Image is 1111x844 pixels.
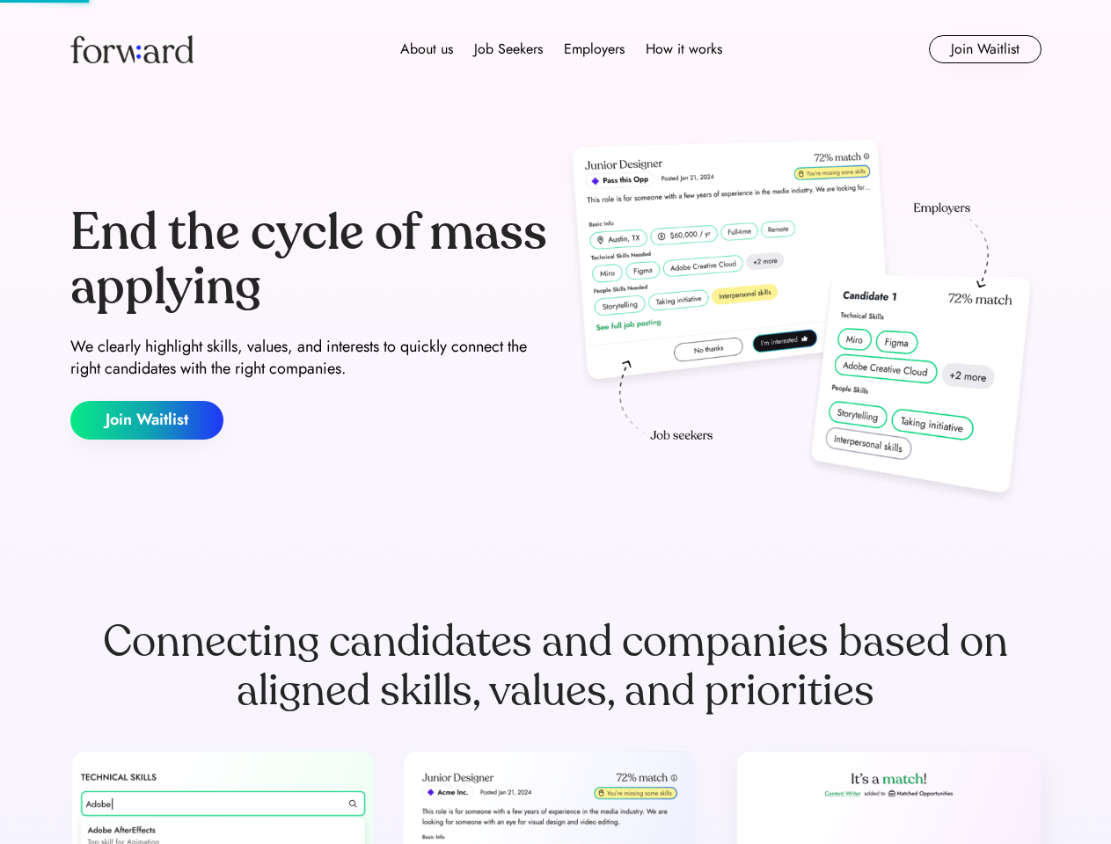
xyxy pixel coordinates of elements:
div: Employers [564,39,625,60]
img: Forward logo [70,35,194,63]
div: How it works [646,39,722,60]
button: Join Waitlist [70,401,223,440]
div: We clearly highlight skills, values, and interests to quickly connect the right candidates with t... [70,336,549,380]
button: Join Waitlist [929,35,1042,63]
div: Job Seekers [474,39,543,60]
div: About us [400,39,453,60]
img: hero-image.png [563,134,1042,512]
div: End the cycle of mass applying [70,206,549,314]
div: Connecting candidates and companies based on aligned skills, values, and priorities [70,617,1042,716]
